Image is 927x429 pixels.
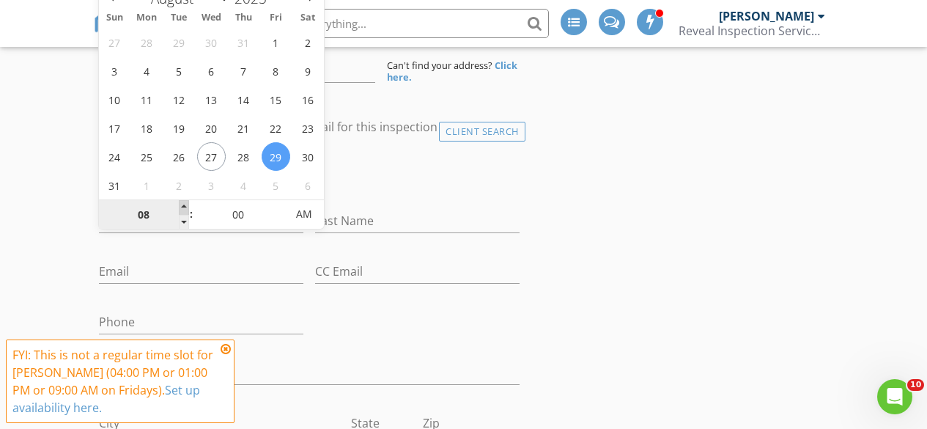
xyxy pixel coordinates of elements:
[165,142,193,171] span: August 26, 2025
[189,199,193,229] span: :
[877,379,912,414] iframe: Intercom live chat
[100,142,129,171] span: August 24, 2025
[100,114,129,142] span: August 17, 2025
[195,13,227,23] span: Wed
[130,13,163,23] span: Mon
[163,13,195,23] span: Tue
[165,56,193,85] span: August 5, 2025
[197,114,226,142] span: August 20, 2025
[93,7,125,40] img: The Best Home Inspection Software - Spectora
[679,23,825,38] div: Reveal Inspection Services, LLC
[165,171,193,199] span: September 2, 2025
[165,85,193,114] span: August 12, 2025
[197,142,226,171] span: August 27, 2025
[229,171,258,199] span: September 4, 2025
[165,28,193,56] span: July 29, 2025
[262,85,290,114] span: August 15, 2025
[93,20,256,51] a: SPECTORA
[99,13,131,23] span: Sun
[262,56,290,85] span: August 8, 2025
[133,28,161,56] span: July 28, 2025
[256,9,549,38] input: Search everything...
[262,142,290,171] span: August 29, 2025
[294,56,322,85] span: August 9, 2025
[719,9,814,23] div: [PERSON_NAME]
[387,59,517,84] strong: Click here.
[100,171,129,199] span: August 31, 2025
[133,85,161,114] span: August 11, 2025
[133,114,161,142] span: August 18, 2025
[229,142,258,171] span: August 28, 2025
[907,379,924,391] span: 10
[229,85,258,114] span: August 14, 2025
[259,13,292,23] span: Fri
[133,56,161,85] span: August 4, 2025
[262,114,290,142] span: August 22, 2025
[212,120,437,134] label: Enable Client CC email for this inspection
[197,85,226,114] span: August 13, 2025
[197,171,226,199] span: September 3, 2025
[229,28,258,56] span: July 31, 2025
[100,85,129,114] span: August 10, 2025
[387,59,492,72] span: Can't find your address?
[294,142,322,171] span: August 30, 2025
[262,171,290,199] span: September 5, 2025
[133,142,161,171] span: August 25, 2025
[294,28,322,56] span: August 2, 2025
[229,56,258,85] span: August 7, 2025
[262,28,290,56] span: August 1, 2025
[197,28,226,56] span: July 30, 2025
[100,28,129,56] span: July 27, 2025
[292,13,324,23] span: Sat
[439,122,525,142] div: Client Search
[294,85,322,114] span: August 16, 2025
[294,171,322,199] span: September 6, 2025
[133,171,161,199] span: September 1, 2025
[229,114,258,142] span: August 21, 2025
[100,56,129,85] span: August 3, 2025
[227,13,259,23] span: Thu
[12,346,216,417] div: FYI: This is not a regular time slot for [PERSON_NAME] (04:00 PM or 01:00 PM or 09:00 AM on Frida...
[284,199,324,229] span: Click to toggle
[294,114,322,142] span: August 23, 2025
[165,114,193,142] span: August 19, 2025
[197,56,226,85] span: August 6, 2025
